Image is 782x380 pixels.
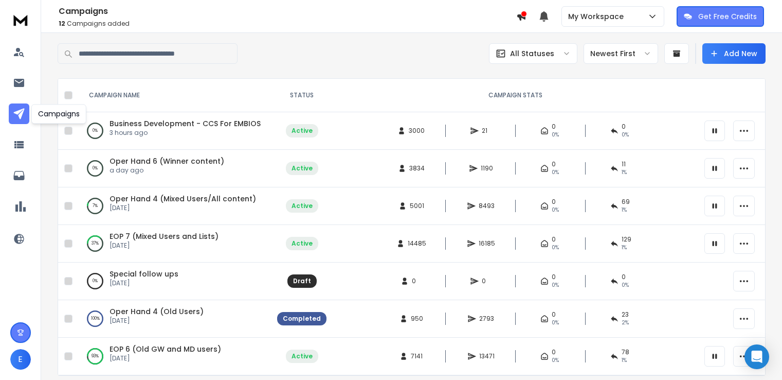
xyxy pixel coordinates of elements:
a: Special follow ups [110,269,178,279]
div: Open Intercom Messenger [744,344,769,369]
span: 0 [552,160,556,168]
p: 0 % [93,276,98,286]
span: 78 [622,348,629,356]
p: 3 hours ago [110,129,261,137]
button: Add New [702,43,766,64]
span: 11 [622,160,626,168]
span: 21 [482,127,492,135]
span: 12 [59,19,65,28]
p: 93 % [92,351,99,361]
span: 0 [412,277,422,285]
span: 0 [622,273,626,281]
span: 0% [552,168,559,177]
span: 8493 [479,202,495,210]
a: Oper Hand 4 (Old Users) [110,306,204,317]
p: 0 % [93,163,98,174]
td: 0%Business Development - CCS For EMBIOS3 hours ago [77,112,271,150]
span: Oper Hand 6 (Winner content) [110,156,224,166]
span: 2 % [622,319,629,327]
span: 1190 [481,164,493,172]
button: E [10,349,31,370]
span: 3000 [409,127,425,135]
div: Active [292,352,313,360]
span: 0% [552,131,559,139]
span: 0 [622,123,626,131]
button: Get Free Credits [677,6,764,27]
p: Campaigns added [59,20,516,28]
span: 1 % [622,356,627,365]
span: 0% [552,356,559,365]
a: EOP 7 (Mixed Users and Lists) [110,231,219,241]
span: 16185 [479,239,495,248]
p: a day ago [110,166,224,175]
p: All Statuses [510,48,554,59]
div: Active [292,164,313,172]
div: Campaigns [31,104,86,124]
span: 0% [552,244,559,252]
span: 1 % [622,244,627,252]
td: 0%Oper Hand 6 (Winner content)a day ago [77,150,271,187]
span: 129 [622,235,631,244]
p: [DATE] [110,354,221,362]
span: 69 [622,198,630,206]
p: My Workspace [568,11,628,22]
span: 1 % [622,168,627,177]
span: 0 [552,348,556,356]
span: 5001 [410,202,424,210]
span: 0 [552,310,556,319]
div: Active [292,127,313,135]
p: 37 % [92,238,99,249]
p: [DATE] [110,279,178,287]
span: 23 [622,310,629,319]
span: 7141 [411,352,423,360]
span: 0 [552,198,556,206]
p: 7 % [93,201,98,211]
button: Newest First [584,43,658,64]
td: 0%Special follow ups[DATE] [77,263,271,300]
a: Business Development - CCS For EMBIOS [110,118,261,129]
span: 0% [622,281,629,289]
span: 13471 [479,352,495,360]
span: 0 [552,235,556,244]
span: 0 [552,273,556,281]
th: STATUS [271,79,333,112]
td: 100%Oper Hand 4 (Old Users)[DATE] [77,300,271,338]
span: 3834 [409,164,425,172]
td: 7%Oper Hand 4 (Mixed Users/All content)[DATE] [77,187,271,225]
p: 100 % [91,314,100,324]
span: 0% [552,319,559,327]
p: Get Free Credits [698,11,757,22]
td: 37%EOP 7 (Mixed Users and Lists)[DATE] [77,225,271,263]
a: Oper Hand 4 (Mixed Users/All content) [110,194,256,204]
div: Draft [293,277,311,285]
p: [DATE] [110,204,256,212]
td: 93%EOP 6 (Old GW and MD users)[DATE] [77,338,271,375]
div: Active [292,202,313,210]
h1: Campaigns [59,5,516,18]
p: 0 % [93,126,98,136]
p: [DATE] [110,317,204,325]
p: [DATE] [110,241,219,250]
span: 2793 [479,315,494,323]
span: 1 % [622,206,627,214]
span: 0% [552,281,559,289]
span: 14485 [408,239,426,248]
span: 950 [411,315,423,323]
th: CAMPAIGN NAME [77,79,271,112]
div: Active [292,239,313,248]
th: CAMPAIGN STATS [333,79,698,112]
span: 0 [552,123,556,131]
span: 0 % [622,131,629,139]
div: Completed [283,315,321,323]
img: logo [10,10,31,29]
span: 0% [552,206,559,214]
a: EOP 6 (Old GW and MD users) [110,344,221,354]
